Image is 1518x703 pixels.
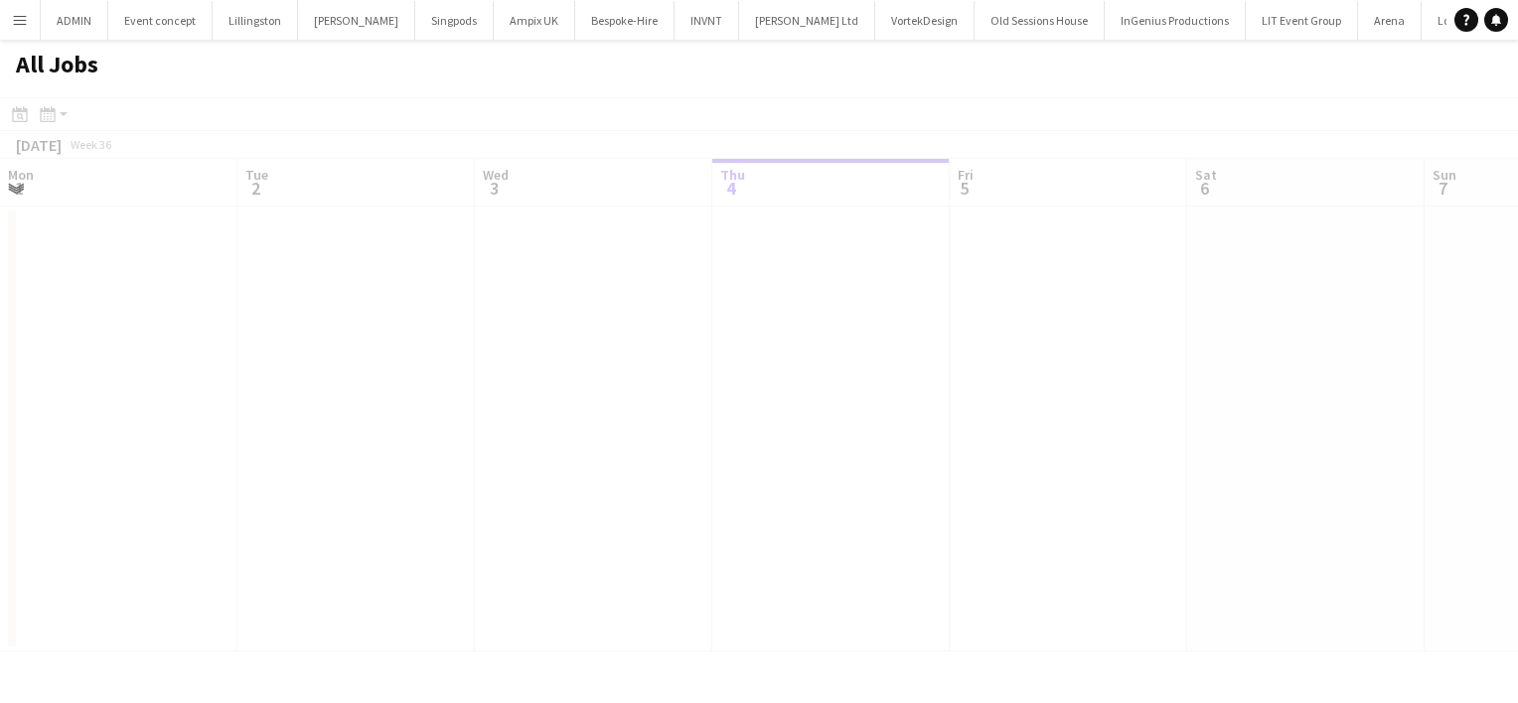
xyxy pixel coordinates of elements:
button: Lillingston [213,1,298,40]
button: Ampix UK [494,1,575,40]
button: Arena [1358,1,1422,40]
button: Old Sessions House [975,1,1105,40]
button: Bespoke-Hire [575,1,675,40]
button: Singpods [415,1,494,40]
button: InGenius Productions [1105,1,1246,40]
button: ADMIN [41,1,108,40]
button: Event concept [108,1,213,40]
button: LIT Event Group [1246,1,1358,40]
button: [PERSON_NAME] [298,1,415,40]
button: [PERSON_NAME] Ltd [739,1,875,40]
button: VortekDesign [875,1,975,40]
button: INVNT [675,1,739,40]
